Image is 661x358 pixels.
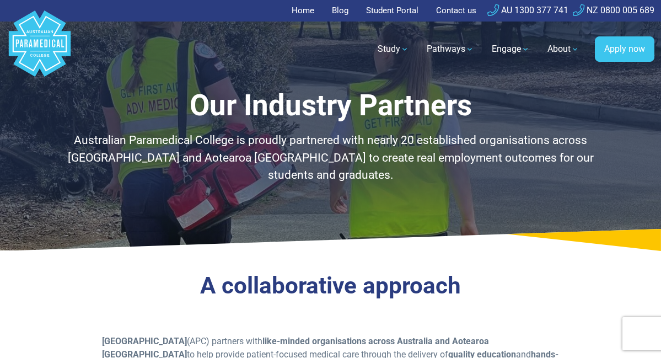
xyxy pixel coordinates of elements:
p: Australian Paramedical College is proudly partnered with nearly 20 established organisations acro... [55,132,606,184]
strong: like-minded organisations across [262,336,395,346]
a: AU 1300 377 741 [487,5,568,15]
h3: A collaborative approach [55,272,606,300]
strong: [GEOGRAPHIC_DATA] [102,336,187,346]
a: Study [371,34,416,65]
a: Apply now [595,36,654,62]
a: Australian Paramedical College [7,22,73,77]
a: NZ 0800 005 689 [573,5,654,15]
a: About [541,34,586,65]
a: Pathways [420,34,481,65]
a: Engage [485,34,536,65]
h1: Our Industry Partners [55,88,606,123]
